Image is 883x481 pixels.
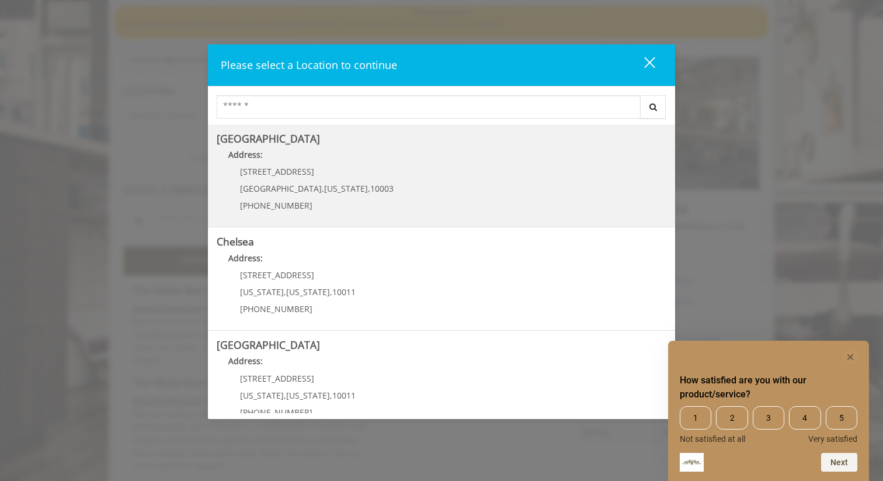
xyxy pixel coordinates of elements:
span: [US_STATE] [324,183,368,194]
span: [PHONE_NUMBER] [240,200,312,211]
span: [US_STATE] [240,286,284,297]
span: , [284,390,286,401]
span: [STREET_ADDRESS] [240,373,314,384]
div: How satisfied are you with our product/service? Select an option from 1 to 5, with 1 being Not sa... [680,350,857,472]
input: Search Center [217,95,641,119]
span: 10003 [370,183,394,194]
i: Search button [646,103,660,111]
span: [GEOGRAPHIC_DATA] [240,183,322,194]
span: Not satisfied at all [680,434,745,444]
span: 1 [680,406,711,430]
span: [US_STATE] [286,286,330,297]
button: close dialog [623,53,662,77]
span: , [322,183,324,194]
h2: How satisfied are you with our product/service? Select an option from 1 to 5, with 1 being Not sa... [680,373,857,402]
div: Center Select [217,95,666,124]
button: Hide survey [843,350,857,364]
span: , [284,286,286,297]
button: Next question [821,453,857,472]
b: Address: [228,355,263,366]
span: 4 [789,406,821,430]
b: Address: [228,252,263,264]
span: [US_STATE] [286,390,330,401]
b: Chelsea [217,234,254,248]
span: 10011 [332,390,356,401]
b: Address: [228,149,263,160]
b: [GEOGRAPHIC_DATA] [217,338,320,352]
span: [STREET_ADDRESS] [240,166,314,177]
span: , [330,390,332,401]
span: 5 [826,406,857,430]
span: , [330,286,332,297]
span: [PHONE_NUMBER] [240,303,312,314]
span: [PHONE_NUMBER] [240,407,312,418]
div: close dialog [631,56,654,74]
span: Very satisfied [808,434,857,444]
span: 3 [753,406,784,430]
b: [GEOGRAPHIC_DATA] [217,132,320,146]
span: [US_STATE] [240,390,284,401]
div: How satisfied are you with our product/service? Select an option from 1 to 5, with 1 being Not sa... [680,406,857,444]
span: [STREET_ADDRESS] [240,269,314,281]
span: 10011 [332,286,356,297]
span: Please select a Location to continue [221,58,397,72]
span: , [368,183,370,194]
span: 2 [716,406,748,430]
